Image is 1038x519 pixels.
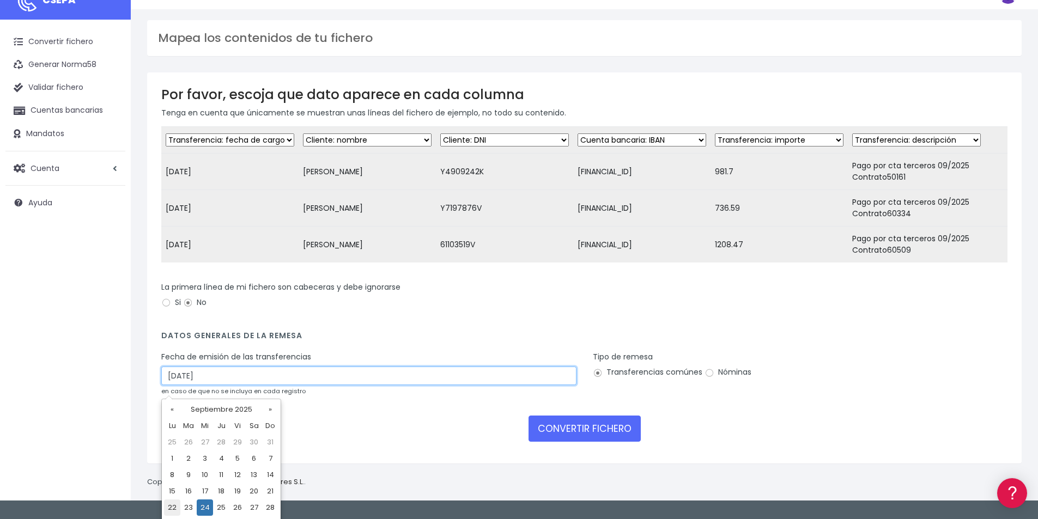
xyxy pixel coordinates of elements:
span: Cuenta [31,162,59,173]
td: 13 [246,467,262,483]
td: 9 [180,467,197,483]
th: Ma [180,418,197,434]
a: Información general [11,93,207,109]
h3: Por favor, escoja que dato aparece en cada columna [161,87,1007,102]
td: [PERSON_NAME] [299,154,436,190]
label: No [183,297,207,308]
td: Pago por cta terceros 09/2025 Contrato60334 [848,190,1007,227]
h4: Datos generales de la remesa [161,331,1007,346]
td: [FINANCIAL_ID] [573,190,711,227]
td: 21 [262,483,278,499]
td: 15 [164,483,180,499]
td: [PERSON_NAME] [299,227,436,263]
td: [DATE] [161,154,299,190]
label: Transferencias comúnes [593,367,702,378]
td: [DATE] [161,190,299,227]
div: Facturación [11,216,207,227]
td: 7 [262,450,278,467]
div: Convertir ficheros [11,120,207,131]
td: 22 [164,499,180,516]
td: 11 [213,467,229,483]
th: Mi [197,418,213,434]
div: Programadores [11,261,207,272]
td: 28 [213,434,229,450]
a: General [11,234,207,251]
td: 2 [180,450,197,467]
a: Generar Norma58 [5,53,125,76]
td: 5 [229,450,246,467]
td: 27 [246,499,262,516]
a: Mandatos [5,123,125,145]
td: 17 [197,483,213,499]
td: 61103519V [436,227,573,263]
td: 25 [213,499,229,516]
h3: Mapea los contenidos de tu fichero [158,31,1011,45]
label: Nóminas [705,367,751,378]
td: 28 [262,499,278,516]
th: Septiembre 2025 [180,401,262,418]
td: Y7197876V [436,190,573,227]
td: 14 [262,467,278,483]
td: 27 [197,434,213,450]
a: Cuenta [5,157,125,180]
span: Ayuda [28,197,52,208]
label: Tipo de remesa [593,351,653,363]
td: 4 [213,450,229,467]
td: 3 [197,450,213,467]
a: Perfiles de empresas [11,188,207,205]
td: 736.59 [711,190,848,227]
td: 30 [246,434,262,450]
a: API [11,278,207,295]
td: 1208.47 [711,227,848,263]
td: [FINANCIAL_ID] [573,154,711,190]
td: 16 [180,483,197,499]
a: Convertir fichero [5,30,125,53]
td: 6 [246,450,262,467]
a: Formatos [11,138,207,155]
td: 24 [197,499,213,516]
label: La primera línea de mi fichero son cabeceras y debe ignorarse [161,282,400,293]
td: 1 [164,450,180,467]
td: Pago por cta terceros 09/2025 Contrato60509 [848,227,1007,263]
a: Videotutoriales [11,172,207,188]
td: 12 [229,467,246,483]
td: Pago por cta terceros 09/2025 Contrato50161 [848,154,1007,190]
a: Validar fichero [5,76,125,99]
td: 26 [229,499,246,516]
td: 981.7 [711,154,848,190]
td: [PERSON_NAME] [299,190,436,227]
td: 19 [229,483,246,499]
td: 31 [262,434,278,450]
td: 25 [164,434,180,450]
td: 20 [246,483,262,499]
p: Tenga en cuenta que únicamente se muestran unas líneas del fichero de ejemplo, no todo su contenido. [161,107,1007,119]
td: Y4909242K [436,154,573,190]
td: 23 [180,499,197,516]
td: 26 [180,434,197,450]
small: en caso de que no se incluya en cada registro [161,387,306,395]
button: CONVERTIR FICHERO [529,416,641,442]
th: Lu [164,418,180,434]
th: « [164,401,180,418]
p: Copyright © 2025 . [147,477,306,488]
a: POWERED BY ENCHANT [150,314,210,324]
label: Fecha de emisión de las transferencias [161,351,311,363]
td: 18 [213,483,229,499]
button: Contáctanos [11,291,207,310]
td: 8 [164,467,180,483]
label: Si [161,297,181,308]
td: 29 [229,434,246,450]
div: Información general [11,76,207,86]
td: [FINANCIAL_ID] [573,227,711,263]
th: Ju [213,418,229,434]
td: 10 [197,467,213,483]
a: Problemas habituales [11,155,207,172]
td: [DATE] [161,227,299,263]
th: » [262,401,278,418]
th: Do [262,418,278,434]
th: Sa [246,418,262,434]
a: Ayuda [5,191,125,214]
th: Vi [229,418,246,434]
a: Cuentas bancarias [5,99,125,122]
